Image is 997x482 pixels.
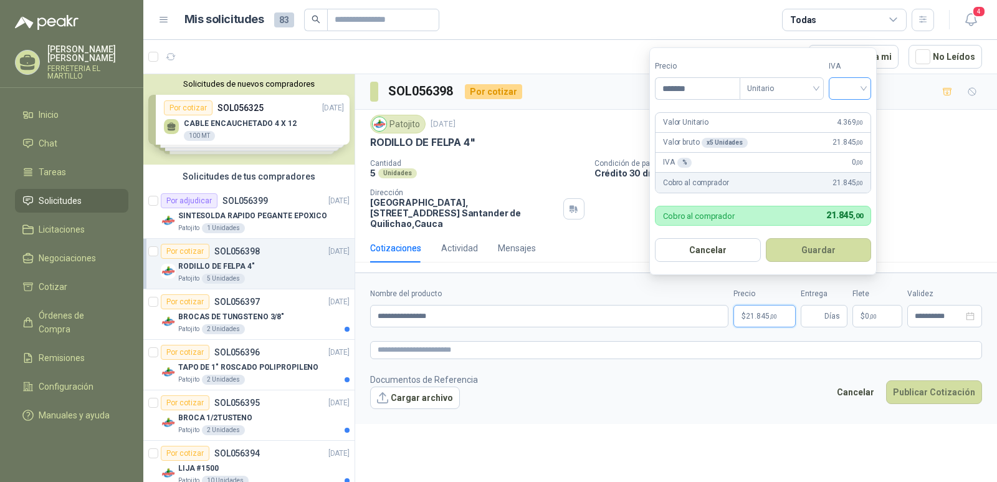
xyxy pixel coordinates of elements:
a: Remisiones [15,346,128,370]
p: BROCAS DE TUNGSTENO 3/8" [178,311,284,323]
p: TAPO DE 1" ROSCADO POLIPROPILENO [178,362,318,374]
p: SOL056394 [214,449,260,458]
span: 0 [865,312,877,320]
p: Patojito [178,274,199,284]
div: Unidades [378,168,417,178]
label: Entrega [801,288,847,300]
p: Cobro al comprador [663,212,735,220]
p: [DATE] [328,448,350,460]
span: Días [824,306,840,327]
p: Documentos de Referencia [370,373,478,387]
span: 21.845 [746,312,777,320]
div: Cotizaciones [370,241,421,255]
span: 0 [852,157,863,168]
button: Cancelar [830,380,881,404]
div: Actividad [441,241,478,255]
p: Patojito [178,324,199,334]
span: 4 [972,6,986,17]
span: Inicio [39,108,59,122]
p: Cantidad [370,159,584,168]
span: 4.369 [837,117,863,128]
div: 1 - 50 de 97 [726,47,798,67]
div: Por adjudicar [161,193,217,208]
img: Company Logo [161,415,176,430]
p: SINTESOLDA RAPIDO PEGANTE EPOXICO [178,210,327,222]
p: [DATE] [328,296,350,308]
span: Tareas [39,165,66,179]
p: LIJA #1500 [178,463,219,475]
button: Asignado a mi [808,45,899,69]
p: Patojito [178,425,199,435]
p: SOL056395 [214,398,260,407]
button: Solicitudes de nuevos compradores [148,79,350,89]
img: Logo peakr [15,15,79,30]
span: search [312,15,320,24]
p: [GEOGRAPHIC_DATA], [STREET_ADDRESS] Santander de Quilichao , Cauca [370,197,558,229]
p: SOL056396 [214,348,260,357]
img: Company Logo [161,264,176,279]
p: Valor bruto [663,137,748,148]
button: Cancelar [655,238,761,262]
p: [DATE] [431,118,456,130]
div: Solicitudes de nuevos compradoresPor cotizarSOL056325[DATE] CABLE ENCAUCHETADO 4 X 12100 MTPor co... [143,74,355,165]
span: Órdenes de Compra [39,309,117,336]
button: Guardar [766,238,872,262]
a: Por cotizarSOL056395[DATE] Company LogoBROCA 1/2TUSTENOPatojito2 Unidades [143,390,355,441]
label: IVA [829,60,871,72]
a: Tareas [15,160,128,184]
span: $ [861,312,865,320]
span: Negociaciones [39,251,96,265]
span: ,00 [770,313,777,320]
a: Inicio [15,103,128,127]
label: Precio [655,60,740,72]
label: Validez [907,288,982,300]
p: FERRETERIA EL MARTILLO [47,65,128,80]
span: Cotizar [39,280,67,294]
div: Por cotizar [161,395,209,410]
p: SOL056399 [222,196,268,205]
p: SOL056398 [214,247,260,256]
span: ,00 [856,180,863,186]
div: 5 Unidades [202,274,245,284]
span: Unitario [747,79,816,98]
div: Mensajes [498,241,536,255]
div: Por cotizar [465,84,522,99]
p: RODILLO DE FELPA 4" [370,136,475,149]
div: 1 Unidades [202,223,245,233]
p: Patojito [178,375,199,385]
img: Company Logo [161,365,176,380]
h3: SOL056398 [388,82,455,101]
a: Órdenes de Compra [15,304,128,341]
p: [DATE] [328,397,350,409]
button: No Leídos [909,45,982,69]
p: [DATE] [328,347,350,359]
img: Company Logo [161,314,176,329]
span: Licitaciones [39,223,85,236]
a: Chat [15,132,128,155]
span: Solicitudes [39,194,82,208]
div: Solicitudes de tus compradores [143,165,355,188]
div: Todas [790,13,816,27]
span: Chat [39,137,57,150]
p: [DATE] [328,246,350,258]
a: Por cotizarSOL056398[DATE] Company LogoRODILLO DE FELPA 4"Patojito5 Unidades [143,239,355,289]
p: [PERSON_NAME] [PERSON_NAME] [47,45,128,62]
a: Por cotizarSOL056397[DATE] Company LogoBROCAS DE TUNGSTENO 3/8"Patojito2 Unidades [143,289,355,340]
button: Publicar Cotización [886,380,982,404]
p: Crédito 30 días [594,168,992,178]
a: Manuales y ayuda [15,403,128,427]
button: 4 [960,9,982,31]
div: 2 Unidades [202,324,245,334]
label: Flete [852,288,902,300]
p: Patojito [178,223,199,233]
span: ,00 [856,139,863,146]
a: Por cotizarSOL056396[DATE] Company LogoTAPO DE 1" ROSCADO POLIPROPILENOPatojito2 Unidades [143,340,355,390]
p: 5 [370,168,376,178]
span: ,00 [856,119,863,126]
span: 21.845 [832,177,863,189]
h1: Mis solicitudes [184,11,264,29]
a: Por adjudicarSOL056399[DATE] Company LogoSINTESOLDA RAPIDO PEGANTE EPOXICOPatojito1 Unidades [143,188,355,239]
span: 21.845 [832,137,863,148]
img: Company Logo [373,117,386,131]
span: ,00 [853,212,863,220]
